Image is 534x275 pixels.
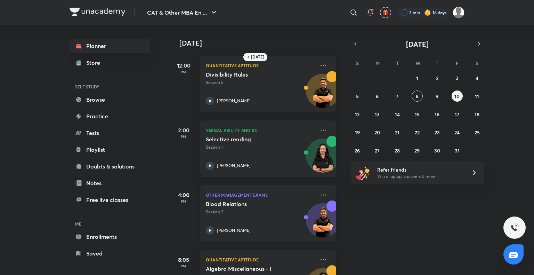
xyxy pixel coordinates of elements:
img: referral [356,166,370,180]
abbr: October 18, 2025 [475,111,479,118]
a: Browse [70,93,150,107]
h5: 12:00 [170,61,197,70]
a: Practice [70,109,150,123]
abbr: October 27, 2025 [375,147,380,154]
button: October 30, 2025 [431,145,443,156]
abbr: October 20, 2025 [374,129,380,136]
h4: [DATE] [179,39,343,47]
button: October 28, 2025 [392,145,403,156]
abbr: October 7, 2025 [396,93,398,100]
button: October 16, 2025 [431,109,443,120]
p: PM [170,70,197,74]
img: Aparna Dubey [453,7,464,18]
abbr: October 1, 2025 [416,75,418,81]
abbr: October 8, 2025 [416,93,419,100]
h5: Divisibility Rules [206,71,292,78]
button: October 11, 2025 [471,91,483,102]
img: ttu [510,223,519,232]
p: [PERSON_NAME] [217,227,251,234]
a: Store [70,56,150,70]
a: Doubts & solutions [70,159,150,173]
abbr: October 31, 2025 [455,147,460,154]
button: October 4, 2025 [471,72,483,84]
button: October 2, 2025 [431,72,443,84]
span: [DATE] [406,39,429,49]
button: October 5, 2025 [352,91,363,102]
h6: SELF STUDY [70,81,150,93]
abbr: Wednesday [415,60,420,66]
abbr: October 10, 2025 [454,93,460,100]
abbr: October 3, 2025 [456,75,459,81]
abbr: Monday [375,60,380,66]
h6: [DATE] [251,54,264,60]
a: Notes [70,176,150,190]
button: October 21, 2025 [392,127,403,138]
abbr: October 22, 2025 [415,129,420,136]
abbr: October 28, 2025 [395,147,400,154]
img: streak [424,9,431,16]
p: Win a laptop, vouchers & more [377,173,463,180]
a: Company Logo [70,8,126,18]
button: avatar [380,7,391,18]
button: October 26, 2025 [352,145,363,156]
abbr: October 25, 2025 [475,129,480,136]
button: October 27, 2025 [372,145,383,156]
button: [DATE] [360,39,474,49]
button: October 6, 2025 [372,91,383,102]
h5: 8:05 [170,256,197,264]
abbr: October 16, 2025 [435,111,439,118]
button: October 10, 2025 [452,91,463,102]
p: PM [170,134,197,139]
h5: 4:00 [170,191,197,199]
a: Saved [70,246,150,260]
abbr: October 6, 2025 [376,93,379,100]
abbr: October 14, 2025 [395,111,400,118]
p: Other Management Exams [206,191,315,199]
h5: Selective reading [206,136,292,143]
img: avatar [382,9,389,16]
button: October 17, 2025 [452,109,463,120]
a: Enrollments [70,230,150,244]
p: Quantitative Aptitude [206,256,315,264]
abbr: October 24, 2025 [454,129,460,136]
button: October 23, 2025 [431,127,443,138]
p: PM [170,199,197,203]
button: October 9, 2025 [431,91,443,102]
button: October 13, 2025 [372,109,383,120]
abbr: October 23, 2025 [435,129,440,136]
h5: 2:00 [170,126,197,134]
p: [PERSON_NAME] [217,98,251,104]
abbr: October 5, 2025 [356,93,359,100]
button: October 12, 2025 [352,109,363,120]
h5: Blood Relations [206,201,292,207]
button: October 18, 2025 [471,109,483,120]
button: October 7, 2025 [392,91,403,102]
abbr: October 17, 2025 [455,111,459,118]
abbr: October 9, 2025 [436,93,438,100]
abbr: October 11, 2025 [475,93,479,100]
img: Avatar [306,78,340,111]
h6: Refer friends [377,166,463,173]
p: Session 3 [206,209,315,215]
abbr: October 29, 2025 [414,147,420,154]
p: Session 5 [206,79,315,86]
p: PM [170,264,197,268]
abbr: October 15, 2025 [415,111,420,118]
abbr: October 13, 2025 [375,111,380,118]
a: Tests [70,126,150,140]
abbr: Friday [456,60,459,66]
a: Playlist [70,143,150,157]
abbr: Saturday [476,60,478,66]
button: October 22, 2025 [412,127,423,138]
img: Avatar [306,142,340,176]
button: October 19, 2025 [352,127,363,138]
abbr: October 12, 2025 [355,111,359,118]
abbr: October 21, 2025 [395,129,399,136]
abbr: October 2, 2025 [436,75,438,81]
button: October 31, 2025 [452,145,463,156]
p: Session 1 [206,144,315,150]
p: Quantitative Aptitude [206,61,315,70]
p: [PERSON_NAME] [217,163,251,169]
button: October 24, 2025 [452,127,463,138]
abbr: October 19, 2025 [355,129,360,136]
